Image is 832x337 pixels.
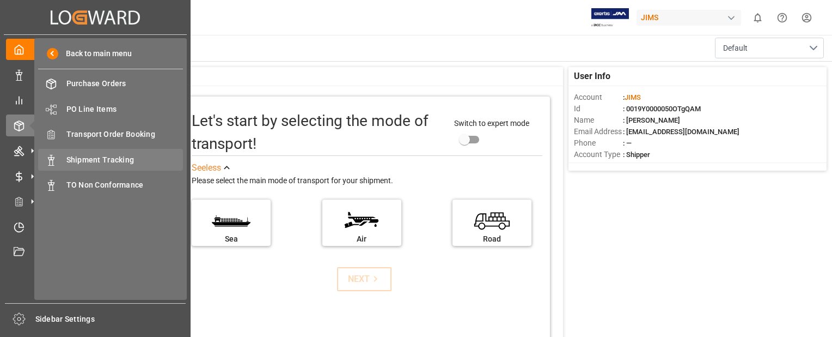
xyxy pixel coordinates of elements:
[623,151,650,159] span: : Shipper
[623,139,632,147] span: : —
[574,70,610,83] span: User Info
[745,5,770,30] button: show 0 new notifications
[6,64,185,85] a: Data Management
[337,267,391,291] button: NEXT
[623,116,680,124] span: : [PERSON_NAME]
[6,89,185,111] a: My Reports
[66,179,183,191] span: TO Non Conformance
[192,174,542,188] div: Please select the main mode of transport for your shipment.
[574,92,623,103] span: Account
[328,233,396,245] div: Air
[625,93,641,101] span: JIMS
[574,103,623,115] span: Id
[6,39,185,60] a: My Cockpit
[38,174,183,196] a: TO Non Conformance
[192,161,221,174] div: See less
[591,8,629,27] img: Exertis%20JAM%20-%20Email%20Logo.jpg_1722504956.jpg
[197,233,265,245] div: Sea
[454,119,529,128] span: Switch to expert mode
[38,98,183,119] a: PO Line Items
[458,233,526,245] div: Road
[637,10,741,26] div: JIMS
[574,137,623,149] span: Phone
[38,149,183,170] a: Shipment Tracking
[574,115,623,126] span: Name
[66,129,183,140] span: Transport Order Booking
[770,5,794,30] button: Help Center
[623,128,739,136] span: : [EMAIL_ADDRESS][DOMAIN_NAME]
[623,93,641,101] span: :
[574,126,623,137] span: Email Address
[192,110,443,155] div: Let's start by selecting the mode of transport!
[66,154,183,166] span: Shipment Tracking
[637,7,745,28] button: JIMS
[58,48,132,59] span: Back to main menu
[35,314,186,325] span: Sidebar Settings
[723,43,748,54] span: Default
[38,73,183,94] a: Purchase Orders
[348,273,381,286] div: NEXT
[623,105,701,113] span: : 0019Y0000050OTgQAM
[38,124,183,145] a: Transport Order Booking
[66,104,183,115] span: PO Line Items
[66,78,183,89] span: Purchase Orders
[574,149,623,160] span: Account Type
[715,38,824,58] button: open menu
[6,216,185,237] a: Timeslot Management V2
